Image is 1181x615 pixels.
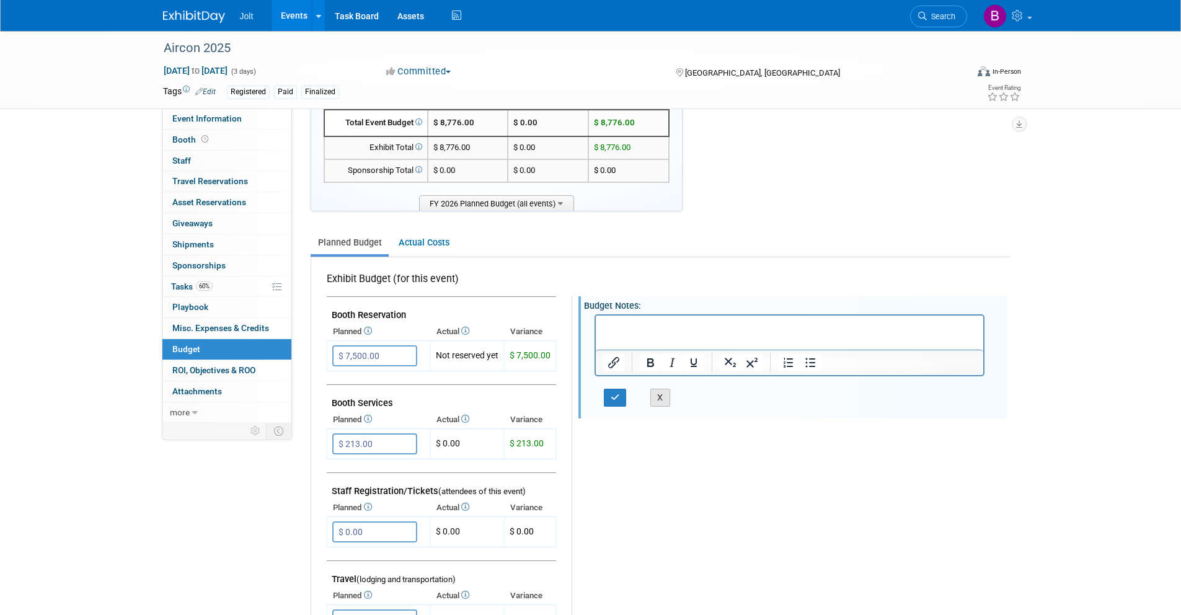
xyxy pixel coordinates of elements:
img: Format-Inperson.png [978,66,990,76]
span: $ 213.00 [510,438,544,448]
div: In-Person [992,67,1021,76]
th: Variance [504,411,556,428]
iframe: Rich Text Area [596,316,984,350]
button: Underline [683,354,704,371]
th: Actual [430,499,504,516]
th: Planned [327,323,430,340]
span: Booth not reserved yet [199,135,211,144]
a: Travel Reservations [162,171,291,192]
th: Planned [327,587,430,604]
span: $ 8,776.00 [433,143,470,152]
span: $ 0.00 [594,166,616,175]
a: Budget [162,339,291,360]
td: $ 0.00 [508,159,588,182]
span: [DATE] [DATE] [163,65,228,76]
td: Staff Registration/Tickets [327,473,556,500]
td: Travel [327,561,556,588]
span: more [170,407,190,417]
button: Superscript [741,354,763,371]
td: $ 0.00 [508,136,588,159]
span: Tasks [171,281,213,291]
div: Paid [274,86,297,99]
a: Sponsorships [162,255,291,276]
td: Tags [163,85,216,99]
th: Planned [327,411,430,428]
td: $ 0.00 [430,517,504,547]
button: Italic [661,354,683,371]
span: FY 2026 Planned Budget (all events) [419,195,574,211]
span: $ 0.00 [433,166,455,175]
a: Tasks60% [162,277,291,297]
th: Actual [430,587,504,604]
span: to [190,66,201,76]
th: Variance [504,499,556,516]
div: Budget Notes: [584,296,1008,312]
span: Asset Reservations [172,197,246,207]
td: Personalize Event Tab Strip [245,423,267,439]
button: Committed [382,65,456,78]
span: Attachments [172,386,222,396]
div: Registered [227,86,270,99]
a: ROI, Objectives & ROO [162,360,291,381]
span: Shipments [172,239,214,249]
span: (3 days) [230,68,256,76]
span: (attendees of this event) [438,487,526,496]
span: $ 8,776.00 [594,143,630,152]
td: Booth Services [327,385,556,412]
span: 60% [196,281,213,291]
div: Exhibit Budget (for this event) [327,272,551,293]
span: Travel Reservations [172,176,248,186]
th: Actual [430,323,504,340]
span: [GEOGRAPHIC_DATA], [GEOGRAPHIC_DATA] [685,68,840,77]
td: $ 0.00 [430,429,504,459]
div: Aircon 2025 [159,37,949,60]
a: Booth [162,130,291,150]
a: Shipments [162,234,291,255]
span: Search [927,12,955,21]
span: Jolt [240,11,254,21]
a: Planned Budget [311,231,389,254]
a: Attachments [162,381,291,402]
button: Numbered list [778,354,799,371]
img: Brooke Valderrama [983,4,1007,28]
a: Misc. Expenses & Credits [162,318,291,338]
span: Giveaways [172,218,213,228]
a: Staff [162,151,291,171]
div: Total Event Budget [330,117,422,129]
span: $ 0.00 [510,526,534,536]
button: Subscript [720,354,741,371]
div: Event Rating [987,85,1020,91]
td: Not reserved yet [430,341,504,371]
a: Asset Reservations [162,192,291,213]
button: X [650,389,670,407]
span: (lodging and transportation) [356,575,456,584]
button: Bullet list [800,354,821,371]
span: Booth [172,135,211,144]
th: Variance [504,323,556,340]
div: Sponsorship Total [330,165,422,177]
span: $ 8,776.00 [594,118,635,127]
span: ROI, Objectives & ROO [172,365,255,375]
a: Search [910,6,967,27]
td: $ 0.00 [508,110,588,136]
button: Bold [640,354,661,371]
span: $ 7,500.00 [510,350,551,360]
img: ExhibitDay [163,11,225,23]
td: Booth Reservation [327,297,556,324]
span: Playbook [172,302,208,312]
th: Actual [430,411,504,428]
a: more [162,402,291,423]
a: Event Information [162,108,291,129]
a: Edit [195,87,216,96]
span: Sponsorships [172,260,226,270]
span: $ 8,776.00 [433,118,474,127]
div: Exhibit Total [330,142,422,154]
th: Planned [327,499,430,516]
span: Budget [172,344,200,354]
div: Finalized [301,86,339,99]
a: Playbook [162,297,291,317]
span: Misc. Expenses & Credits [172,323,269,333]
a: Actual Costs [391,231,456,254]
th: Variance [504,587,556,604]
